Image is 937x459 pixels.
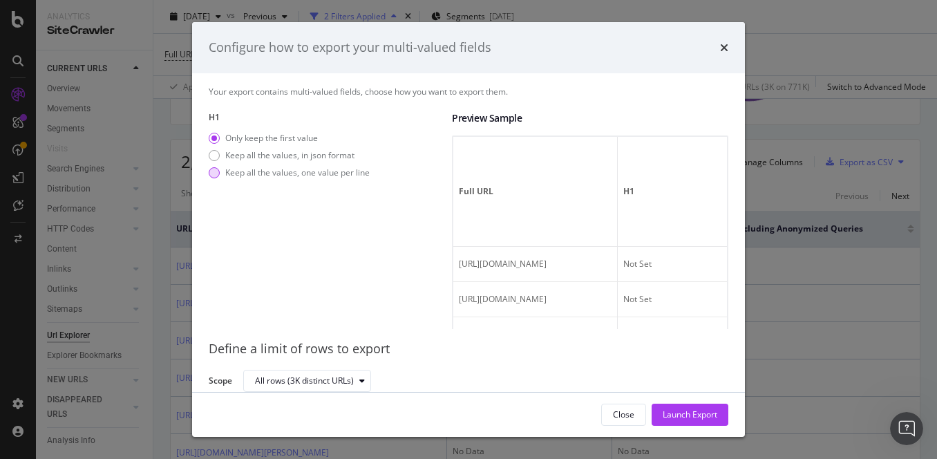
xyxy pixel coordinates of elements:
div: times [720,39,728,57]
iframe: Intercom live chat [890,412,923,445]
span: Not Set [623,293,652,305]
div: Keep all the values, in json format [225,149,354,161]
div: Define a limit of rows to export [209,340,728,358]
button: All rows (3K distinct URLs) [243,370,371,392]
span: https://neimanmarcus.com/c/designers-marc-jacobs-cat5010735 [459,328,612,340]
span: Not Set [623,258,652,270]
div: Keep all the values, in json format [209,149,370,161]
div: All rows (3K distinct URLs) [255,377,354,385]
span: Not Set [623,328,652,340]
span: https://neimanmarcus.com/c/designers-cinq-a-sept-cat59990775 [459,258,547,270]
span: H1 [623,185,749,198]
div: Your export contains multi-valued fields, choose how you want to export them. [209,86,728,97]
label: H1 [209,111,441,123]
div: Launch Export [663,409,717,420]
button: Close [601,404,646,426]
div: Preview Sample [452,111,728,125]
label: Scope [209,375,232,390]
button: Launch Export [652,404,728,426]
div: Close [613,409,634,420]
span: https://neimanmarcus.com/c/designers-gucci-womens-cat6170735 [459,293,547,305]
div: Only keep the first value [225,132,318,144]
div: modal [192,22,745,437]
div: Only keep the first value [209,132,370,144]
div: Keep all the values, one value per line [225,167,370,178]
div: Configure how to export your multi-valued fields [209,39,491,57]
span: Full URL [459,185,608,198]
